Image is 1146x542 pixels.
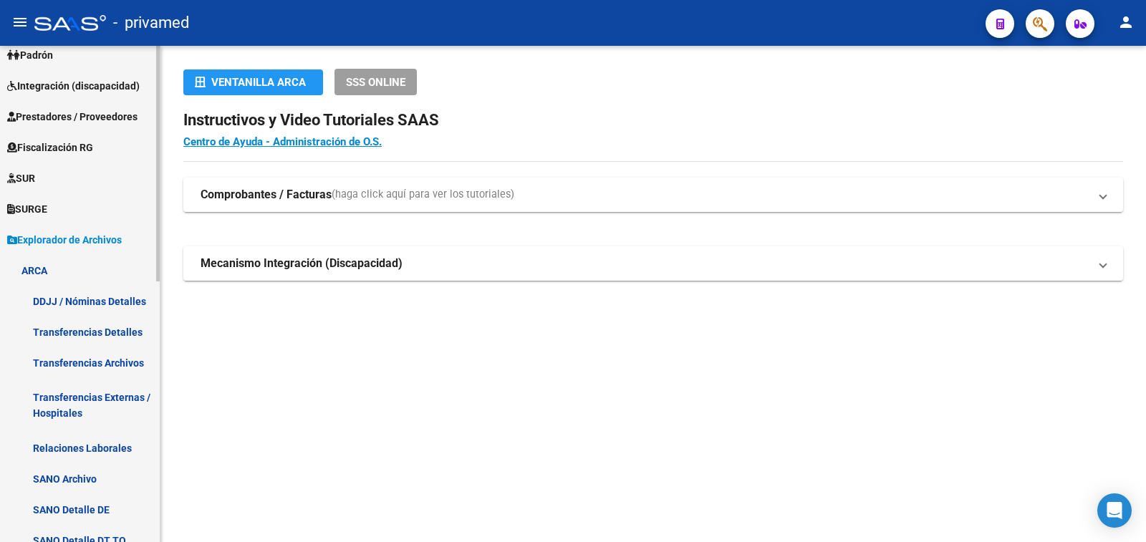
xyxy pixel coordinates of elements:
button: SSS ONLINE [334,69,417,95]
span: (haga click aquí para ver los tutoriales) [332,187,514,203]
strong: Comprobantes / Facturas [201,187,332,203]
mat-icon: menu [11,14,29,31]
div: Open Intercom Messenger [1097,493,1132,528]
mat-expansion-panel-header: Comprobantes / Facturas(haga click aquí para ver los tutoriales) [183,178,1123,212]
a: Centro de Ayuda - Administración de O.S. [183,135,382,148]
span: - privamed [113,7,189,39]
mat-icon: person [1117,14,1135,31]
span: SUR [7,170,35,186]
span: Fiscalización RG [7,140,93,155]
button: Ventanilla ARCA [183,69,323,95]
span: Prestadores / Proveedores [7,109,138,125]
strong: Mecanismo Integración (Discapacidad) [201,256,403,271]
div: Ventanilla ARCA [195,69,312,95]
span: Padrón [7,47,53,63]
span: SURGE [7,201,47,217]
h2: Instructivos y Video Tutoriales SAAS [183,107,1123,134]
span: Integración (discapacidad) [7,78,140,94]
mat-expansion-panel-header: Mecanismo Integración (Discapacidad) [183,246,1123,281]
span: SSS ONLINE [346,76,405,89]
span: Explorador de Archivos [7,232,122,248]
